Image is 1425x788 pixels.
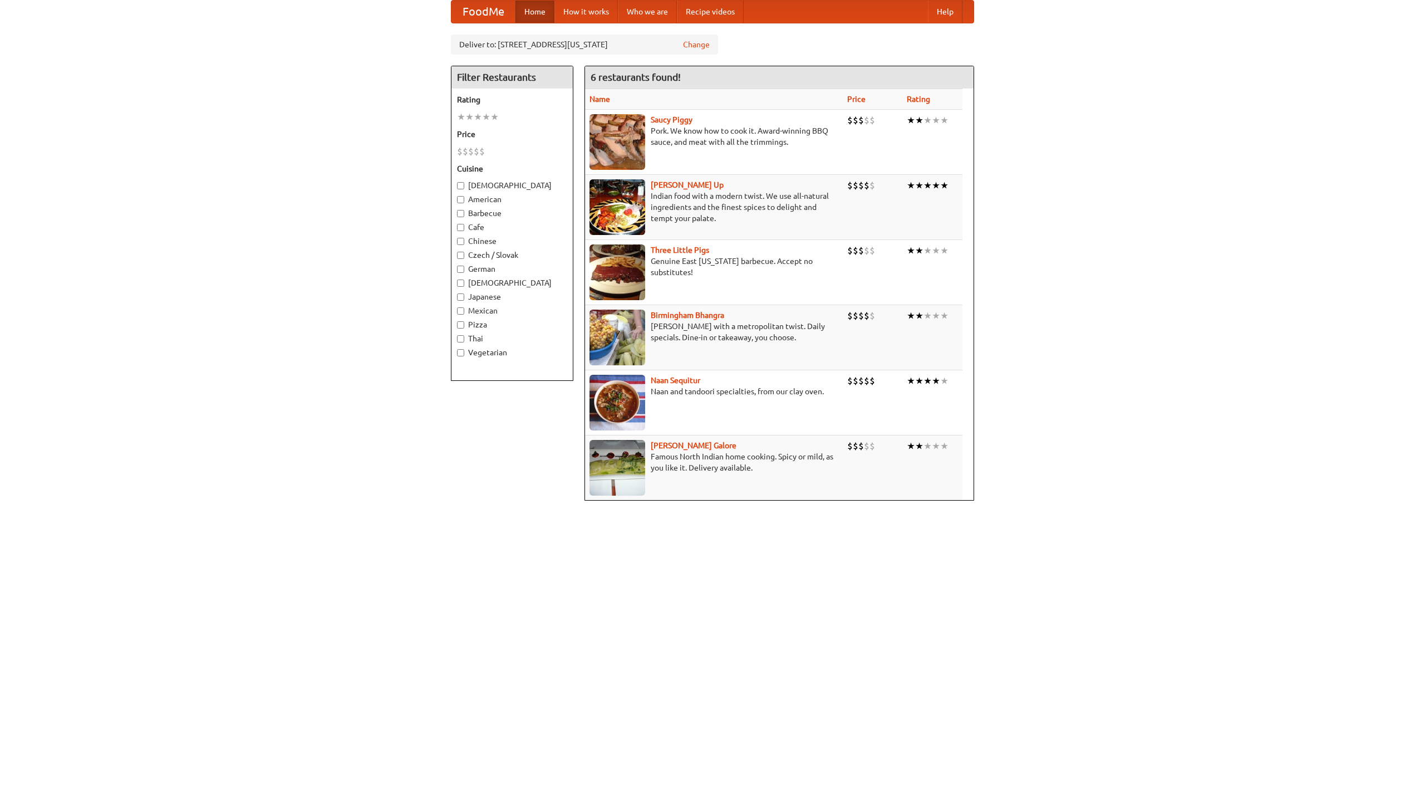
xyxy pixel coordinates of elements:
[451,1,515,23] a: FoodMe
[457,319,567,330] label: Pizza
[853,440,858,452] li: $
[923,310,932,322] li: ★
[651,180,724,189] b: [PERSON_NAME] Up
[858,310,864,322] li: $
[451,35,718,55] div: Deliver to: [STREET_ADDRESS][US_STATE]
[457,180,567,191] label: [DEMOGRAPHIC_DATA]
[932,440,940,452] li: ★
[457,333,567,344] label: Thai
[457,238,464,245] input: Chinese
[847,375,853,387] li: $
[589,125,838,148] p: Pork. We know how to cook it. Award-winning BBQ sauce, and meat with all the trimmings.
[457,210,464,217] input: Barbecue
[651,246,709,254] a: Three Little Pigs
[864,114,869,126] li: $
[932,114,940,126] li: ★
[589,375,645,430] img: naansequitur.jpg
[940,179,949,192] li: ★
[479,145,485,158] li: $
[907,310,915,322] li: ★
[651,376,700,385] b: Naan Sequitur
[589,310,645,365] img: bhangra.jpg
[940,375,949,387] li: ★
[457,224,464,231] input: Cafe
[457,182,464,189] input: [DEMOGRAPHIC_DATA]
[869,114,875,126] li: $
[457,291,567,302] label: Japanese
[515,1,554,23] a: Home
[858,179,864,192] li: $
[915,440,923,452] li: ★
[923,375,932,387] li: ★
[864,179,869,192] li: $
[915,244,923,257] li: ★
[923,244,932,257] li: ★
[589,114,645,170] img: saucy.jpg
[932,310,940,322] li: ★
[589,440,645,496] img: currygalore.jpg
[457,222,567,233] label: Cafe
[457,335,464,342] input: Thai
[853,114,858,126] li: $
[864,244,869,257] li: $
[869,375,875,387] li: $
[651,441,736,450] a: [PERSON_NAME] Galore
[940,114,949,126] li: ★
[869,440,875,452] li: $
[940,440,949,452] li: ★
[474,111,482,123] li: ★
[457,145,463,158] li: $
[907,179,915,192] li: ★
[589,256,838,278] p: Genuine East [US_STATE] barbecue. Accept no substitutes!
[847,310,853,322] li: $
[932,179,940,192] li: ★
[923,114,932,126] li: ★
[457,236,567,247] label: Chinese
[589,321,838,343] p: [PERSON_NAME] with a metropolitan twist. Daily specials. Dine-in or takeaway, you choose.
[915,179,923,192] li: ★
[907,440,915,452] li: ★
[932,375,940,387] li: ★
[457,208,567,219] label: Barbecue
[468,145,474,158] li: $
[589,179,645,235] img: curryup.jpg
[858,375,864,387] li: $
[651,115,692,124] b: Saucy Piggy
[457,196,464,203] input: American
[907,244,915,257] li: ★
[847,179,853,192] li: $
[465,111,474,123] li: ★
[457,280,464,287] input: [DEMOGRAPHIC_DATA]
[457,129,567,140] h5: Price
[928,1,962,23] a: Help
[457,347,567,358] label: Vegetarian
[923,179,932,192] li: ★
[457,194,567,205] label: American
[847,440,853,452] li: $
[869,244,875,257] li: $
[869,179,875,192] li: $
[457,349,464,356] input: Vegetarian
[457,293,464,301] input: Japanese
[457,163,567,174] h5: Cuisine
[858,244,864,257] li: $
[853,310,858,322] li: $
[858,440,864,452] li: $
[451,66,573,89] h4: Filter Restaurants
[847,244,853,257] li: $
[651,311,724,320] a: Birmingham Bhangra
[864,440,869,452] li: $
[474,145,479,158] li: $
[589,451,838,473] p: Famous North Indian home cooking. Spicy or mild, as you like it. Delivery available.
[847,114,853,126] li: $
[457,266,464,273] input: German
[457,94,567,105] h5: Rating
[864,310,869,322] li: $
[853,375,858,387] li: $
[858,114,864,126] li: $
[589,190,838,224] p: Indian food with a modern twist. We use all-natural ingredients and the finest spices to delight ...
[677,1,744,23] a: Recipe videos
[915,114,923,126] li: ★
[463,145,468,158] li: $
